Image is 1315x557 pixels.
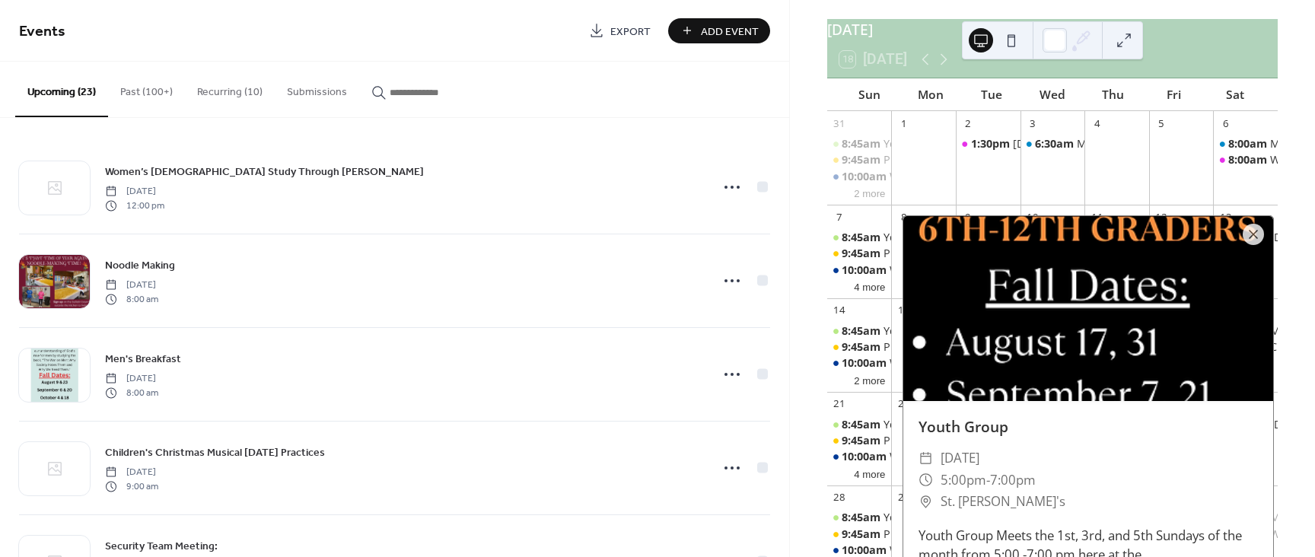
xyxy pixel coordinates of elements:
[884,323,989,339] div: Youth [DATE] School
[105,256,175,274] a: Noodle Making
[827,417,892,432] div: Youth Sunday School
[1154,210,1168,224] div: 12
[848,278,891,294] button: 4 more
[1090,210,1103,224] div: 11
[990,469,1036,492] span: 7:00pm
[578,18,662,43] a: Export
[842,152,884,167] span: 9:45am
[833,210,846,224] div: 7
[842,527,884,542] span: 9:45am
[105,199,164,212] span: 12:00 pm
[848,185,891,200] button: 2 more
[105,164,424,180] span: Women’s [DEMOGRAPHIC_DATA] Study Through [PERSON_NAME]
[890,355,973,371] div: Worship Service
[1026,210,1040,224] div: 10
[833,397,846,411] div: 21
[105,163,424,180] a: Women’s [DEMOGRAPHIC_DATA] Study Through [PERSON_NAME]
[1205,78,1266,111] div: Sat
[1213,136,1278,151] div: Men's Breakfast
[919,469,933,492] div: ​
[842,510,884,525] span: 8:45am
[1144,78,1205,111] div: Fri
[105,466,158,479] span: [DATE]
[827,136,892,151] div: Youth Sunday School
[19,17,65,46] span: Events
[1154,116,1168,130] div: 5
[919,447,933,469] div: ​
[956,136,1020,151] div: Christian Women's Fellowship
[105,479,158,493] span: 9:00 am
[897,116,911,130] div: 1
[827,246,892,261] div: Prayer
[842,230,884,245] span: 8:45am
[1219,210,1233,224] div: 13
[827,339,892,355] div: Prayer
[842,355,890,371] span: 10:00am
[842,263,890,278] span: 10:00am
[105,372,158,386] span: [DATE]
[842,433,884,448] span: 9:45am
[890,263,973,278] div: Worship Service
[105,444,325,461] a: Children's Christmas Musical [DATE] Practices
[275,62,359,116] button: Submissions
[842,417,884,432] span: 8:45am
[1090,116,1103,130] div: 4
[105,539,218,555] span: Security Team Meeting:
[827,152,892,167] div: Prayer
[941,469,986,492] span: 5:00pm
[884,339,917,355] div: Prayer
[842,169,890,184] span: 10:00am
[105,445,325,461] span: Children's Christmas Musical [DATE] Practices
[890,449,973,464] div: Worship Service
[941,447,979,469] span: [DATE]
[185,62,275,116] button: Recurring (10)
[827,433,892,448] div: Prayer
[827,323,892,339] div: Youth Sunday School
[105,537,218,555] a: Security Team Meeting:
[900,78,961,111] div: Mon
[919,491,933,513] div: ​
[842,246,884,261] span: 9:45am
[986,469,990,492] span: -
[827,527,892,542] div: Prayer
[848,466,891,481] button: 4 more
[105,352,181,368] span: Men's Breakfast
[827,19,1278,41] div: [DATE]
[971,136,1013,151] span: 1:30pm
[839,78,900,111] div: Sun
[827,230,892,245] div: Youth Sunday School
[1035,136,1077,151] span: 6:30am
[941,491,1065,513] span: St. [PERSON_NAME]'s
[961,78,1022,111] div: Tue
[842,136,884,151] span: 8:45am
[610,24,651,40] span: Export
[827,169,892,184] div: Worship Service
[1219,116,1233,130] div: 6
[827,449,892,464] div: Worship Service
[1020,136,1085,151] div: Men's Read the Bible in a Year:
[897,210,911,224] div: 8
[884,136,989,151] div: Youth [DATE] School
[827,263,892,278] div: Worship Service
[1083,78,1144,111] div: Thu
[903,416,1273,438] div: Youth Group
[961,210,975,224] div: 9
[961,116,975,130] div: 2
[890,169,973,184] div: Worship Service
[105,278,158,292] span: [DATE]
[833,304,846,317] div: 14
[884,510,989,525] div: Youth [DATE] School
[848,372,891,387] button: 2 more
[884,246,917,261] div: Prayer
[1022,78,1083,111] div: Wed
[1228,152,1270,167] span: 8:00am
[108,62,185,116] button: Past (100+)
[668,18,770,43] a: Add Event
[884,527,917,542] div: Prayer
[884,417,989,432] div: Youth [DATE] School
[1026,116,1040,130] div: 3
[884,433,917,448] div: Prayer
[827,510,892,525] div: Youth Sunday School
[105,386,158,399] span: 8:00 am
[827,355,892,371] div: Worship Service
